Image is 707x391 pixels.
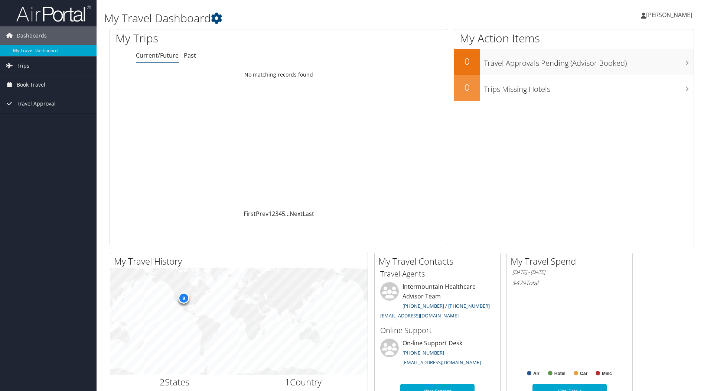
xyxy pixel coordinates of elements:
[380,325,495,336] h3: Online Support
[403,349,444,356] a: [PHONE_NUMBER]
[116,376,234,388] h2: States
[17,56,29,75] span: Trips
[484,54,694,68] h3: Travel Approvals Pending (Advisor Booked)
[403,303,490,309] a: [PHONE_NUMBER] / [PHONE_NUMBER]
[268,210,272,218] a: 1
[454,81,480,94] h2: 0
[403,359,481,366] a: [EMAIL_ADDRESS][DOMAIN_NAME]
[278,210,282,218] a: 4
[136,51,179,59] a: Current/Future
[104,10,501,26] h1: My Travel Dashboard
[646,11,692,19] span: [PERSON_NAME]
[454,49,694,75] a: 0Travel Approvals Pending (Advisor Booked)
[17,94,56,113] span: Travel Approval
[380,312,459,319] a: [EMAIL_ADDRESS][DOMAIN_NAME]
[512,279,526,287] span: $479
[272,210,275,218] a: 2
[184,51,196,59] a: Past
[303,210,314,218] a: Last
[580,371,587,376] text: Car
[454,30,694,46] h1: My Action Items
[377,339,498,369] li: On-line Support Desk
[511,255,632,268] h2: My Travel Spend
[17,75,45,94] span: Book Travel
[454,55,480,68] h2: 0
[533,371,540,376] text: Air
[160,376,165,388] span: 2
[285,210,290,218] span: …
[602,371,612,376] text: Misc
[285,376,290,388] span: 1
[454,75,694,101] a: 0Trips Missing Hotels
[16,5,91,22] img: airportal-logo.png
[17,26,47,45] span: Dashboards
[275,210,278,218] a: 3
[282,210,285,218] a: 5
[290,210,303,218] a: Next
[178,293,189,304] div: 9
[641,4,700,26] a: [PERSON_NAME]
[256,210,268,218] a: Prev
[378,255,500,268] h2: My Travel Contacts
[554,371,566,376] text: Hotel
[377,282,498,322] li: Intermountain Healthcare Advisor Team
[115,30,302,46] h1: My Trips
[512,269,627,276] h6: [DATE] - [DATE]
[114,255,368,268] h2: My Travel History
[245,376,362,388] h2: Country
[484,80,694,94] h3: Trips Missing Hotels
[110,68,448,81] td: No matching records found
[380,269,495,279] h3: Travel Agents
[244,210,256,218] a: First
[512,279,627,287] h6: Total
